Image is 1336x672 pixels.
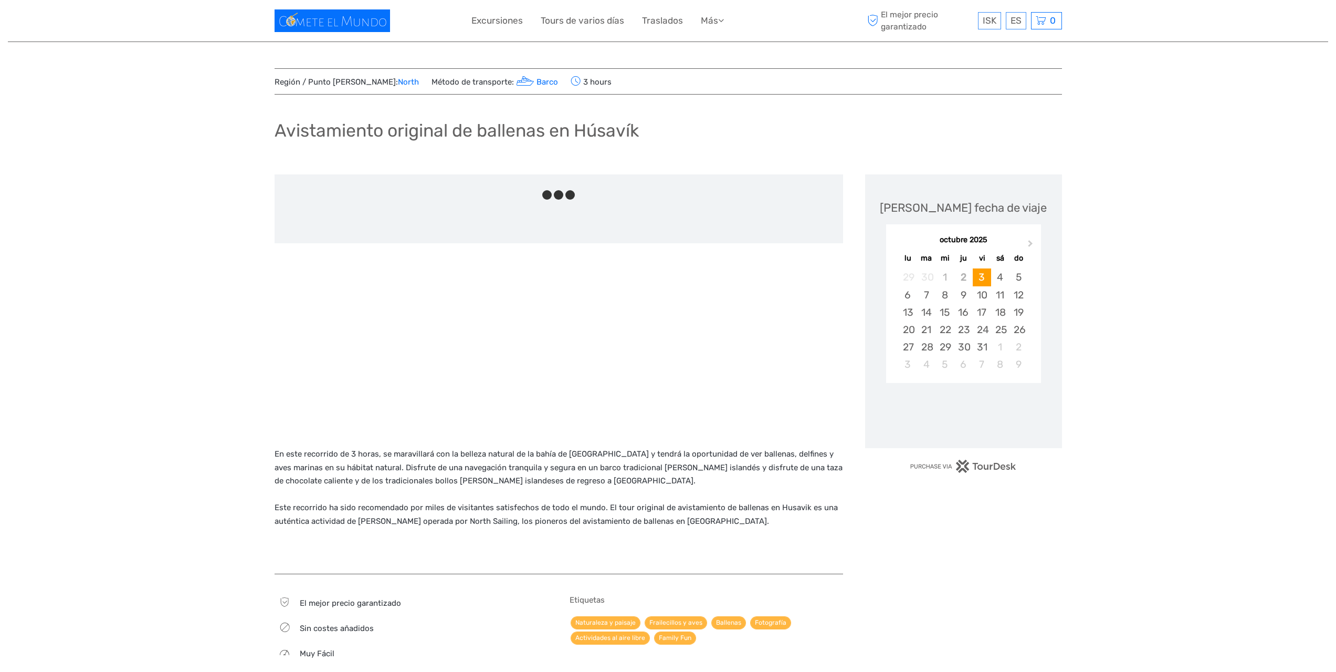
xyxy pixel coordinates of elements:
span: El mejor precio garantizado [865,9,975,32]
a: North [398,77,419,87]
div: Choose sábado, 11 de octubre de 2025 [991,286,1009,304]
div: Choose domingo, 2 de noviembre de 2025 [1009,338,1028,356]
div: Choose sábado, 4 de octubre de 2025 [991,268,1009,286]
span: 3 hours [571,74,612,89]
a: Excursiones [471,13,523,28]
div: Choose domingo, 5 de octubre de 2025 [1009,268,1028,286]
span: Sin costes añadidos [300,624,374,633]
div: Choose jueves, 9 de octubre de 2025 [954,286,972,304]
div: ma [917,251,935,265]
div: Not available martes, 30 de septiembre de 2025 [917,268,935,286]
a: Ballenas [711,616,746,629]
a: Naturaleza y paisaje [571,616,640,629]
div: lu [899,251,917,265]
h1: Avistamiento original de ballenas en Húsavík [275,120,639,141]
div: Choose sábado, 18 de octubre de 2025 [991,304,1009,321]
h5: Etiquetas [570,595,843,605]
div: Not available miércoles, 1 de octubre de 2025 [935,268,954,286]
div: ju [954,251,972,265]
div: Choose miércoles, 8 de octubre de 2025 [935,286,954,304]
p: En este recorrido de 3 horas, se maravillará con la belleza natural de la bahía de [GEOGRAPHIC_DA... [275,448,843,528]
div: mi [935,251,954,265]
div: Choose viernes, 31 de octubre de 2025 [973,338,991,356]
div: Choose jueves, 30 de octubre de 2025 [954,338,972,356]
span: Método de transporte: [432,74,559,89]
div: Choose sábado, 1 de noviembre de 2025 [991,338,1009,356]
span: El mejor precio garantizado [300,598,401,608]
div: Choose martes, 7 de octubre de 2025 [917,286,935,304]
div: Choose viernes, 24 de octubre de 2025 [973,321,991,338]
div: Choose martes, 21 de octubre de 2025 [917,321,935,338]
div: Choose martes, 14 de octubre de 2025 [917,304,935,321]
div: Choose lunes, 20 de octubre de 2025 [899,321,917,338]
div: [PERSON_NAME] fecha de viaje [880,200,1047,216]
a: Frailecillos y aves [645,616,707,629]
div: Choose lunes, 6 de octubre de 2025 [899,286,917,304]
div: Choose lunes, 27 de octubre de 2025 [899,338,917,356]
div: Choose sábado, 25 de octubre de 2025 [991,321,1009,338]
div: Choose miércoles, 5 de noviembre de 2025 [935,356,954,373]
div: Choose viernes, 3 de octubre de 2025 [973,268,991,286]
a: Tours de varios días [541,13,624,28]
div: month 2025-10 [889,268,1037,373]
div: Choose miércoles, 29 de octubre de 2025 [935,338,954,356]
div: Choose martes, 28 de octubre de 2025 [917,338,935,356]
a: Barco [514,77,559,87]
span: 0 [1048,15,1057,26]
div: vi [973,251,991,265]
div: Choose jueves, 16 de octubre de 2025 [954,304,972,321]
div: Choose domingo, 12 de octubre de 2025 [1009,286,1028,304]
div: Not available jueves, 2 de octubre de 2025 [954,268,972,286]
div: Loading... [960,410,967,417]
span: Muy fácil [300,649,334,658]
div: Choose viernes, 10 de octubre de 2025 [973,286,991,304]
div: Choose domingo, 26 de octubre de 2025 [1009,321,1028,338]
div: Choose lunes, 13 de octubre de 2025 [899,304,917,321]
div: Choose jueves, 6 de noviembre de 2025 [954,356,972,373]
a: Más [701,13,724,28]
div: sá [991,251,1009,265]
div: Choose jueves, 23 de octubre de 2025 [954,321,972,338]
div: Choose viernes, 17 de octubre de 2025 [973,304,991,321]
div: Choose viernes, 7 de noviembre de 2025 [973,356,991,373]
a: Traslados [642,13,683,28]
div: ES [1006,12,1026,29]
div: Choose lunes, 3 de noviembre de 2025 [899,356,917,373]
div: Choose sábado, 8 de noviembre de 2025 [991,356,1009,373]
img: 1596-f2c90223-336e-450d-9c2c-e84ae6d72b4c_logo_small.jpg [275,9,390,32]
span: ISK [983,15,996,26]
div: do [1009,251,1028,265]
div: Choose miércoles, 15 de octubre de 2025 [935,304,954,321]
div: Not available lunes, 29 de septiembre de 2025 [899,268,917,286]
div: Choose miércoles, 22 de octubre de 2025 [935,321,954,338]
div: Choose martes, 4 de noviembre de 2025 [917,356,935,373]
a: Actividades al aire libre [571,632,650,645]
img: PurchaseViaTourDesk.png [910,460,1016,473]
div: octubre 2025 [886,235,1041,246]
div: Choose domingo, 9 de noviembre de 2025 [1009,356,1028,373]
span: Región / Punto [PERSON_NAME]: [275,77,419,88]
a: Family Fun [654,632,696,645]
button: Next Month [1023,237,1040,254]
div: Choose domingo, 19 de octubre de 2025 [1009,304,1028,321]
a: Fotografía [750,616,791,629]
